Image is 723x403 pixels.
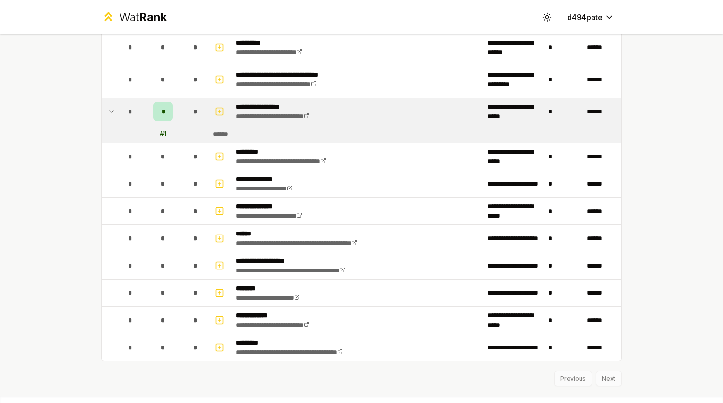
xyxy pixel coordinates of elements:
span: Rank [139,10,167,24]
button: d494pate [559,9,622,26]
div: # 1 [160,129,166,139]
a: WatRank [101,10,167,25]
span: d494pate [567,11,602,23]
div: Wat [119,10,167,25]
